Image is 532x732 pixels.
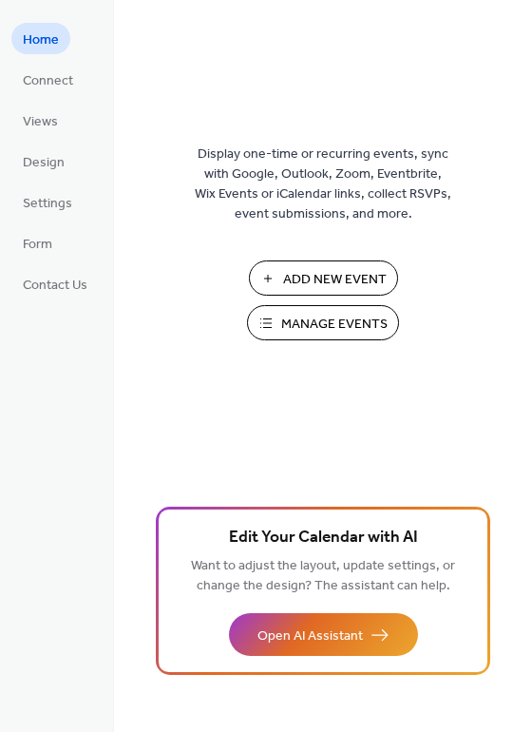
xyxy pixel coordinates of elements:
a: Connect [11,64,85,95]
a: Form [11,227,64,259]
button: Open AI Assistant [229,613,418,656]
span: Manage Events [281,315,388,335]
span: Open AI Assistant [257,626,363,646]
span: Want to adjust the layout, update settings, or change the design? The assistant can help. [191,553,455,599]
a: Views [11,105,69,136]
a: Settings [11,186,84,218]
a: Contact Us [11,268,99,299]
span: Design [23,153,65,173]
span: Display one-time or recurring events, sync with Google, Outlook, Zoom, Eventbrite, Wix Events or ... [195,144,451,224]
button: Manage Events [247,305,399,340]
span: Settings [23,194,72,214]
a: Home [11,23,70,54]
span: Add New Event [283,270,387,290]
span: Edit Your Calendar with AI [229,525,418,551]
button: Add New Event [249,260,398,296]
span: Connect [23,71,73,91]
span: Views [23,112,58,132]
a: Design [11,145,76,177]
span: Contact Us [23,276,87,296]
span: Home [23,30,59,50]
span: Form [23,235,52,255]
